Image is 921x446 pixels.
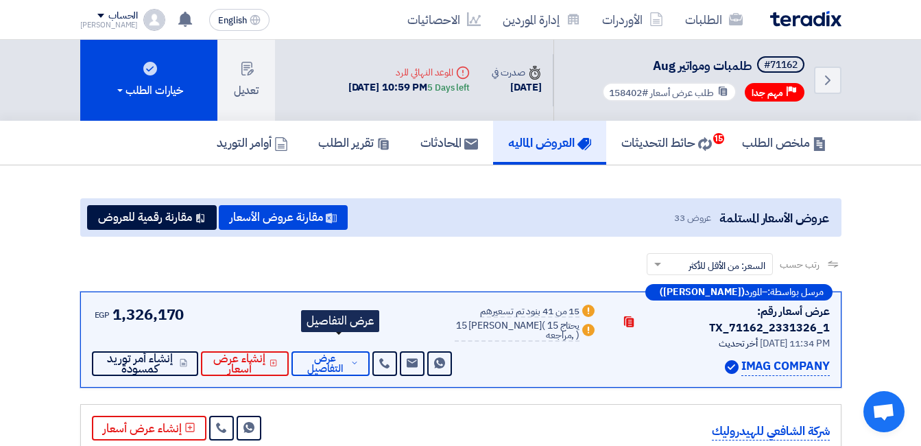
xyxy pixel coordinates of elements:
[719,336,758,351] span: أخر تحديث
[303,121,405,165] a: تقرير الطلب
[609,86,648,100] span: #158402
[760,336,830,351] span: [DATE] 11:34 PM
[508,134,591,150] h5: العروض الماليه
[108,10,138,22] div: الحساب
[780,257,819,272] span: رتب حسب
[201,351,289,376] button: إنشاء عرض أسعار
[219,205,348,230] button: مقارنة عروض الأسعار
[492,65,541,80] div: صدرت في
[712,423,830,441] p: شركة الشافعي للهيدروليك
[742,134,826,150] h5: ملخص الطلب
[645,284,833,301] div: –
[95,309,110,321] span: EGP
[87,205,217,230] button: مقارنة رقمية للعروض
[644,303,829,336] div: عرض أسعار رقم: TX_71162_2331326_1
[348,80,470,95] div: [DATE] 10:59 PM
[115,82,183,99] div: خيارات الطلب
[427,81,470,95] div: 5 Days left
[92,416,206,441] button: إنشاء عرض أسعار
[80,21,139,29] div: [PERSON_NAME]
[318,134,390,150] h5: تقرير الطلب
[745,287,762,297] span: المورد
[480,307,579,318] div: 15 من 41 بنود تم تسعيرهم
[291,351,370,376] button: عرض التفاصيل
[546,318,579,342] span: 15 يحتاج مراجعه,
[542,318,545,333] span: (
[653,56,752,75] span: طلمبات ومواتير Aug
[713,133,724,144] span: 15
[674,3,754,36] a: الطلبات
[420,134,478,150] h5: المحادثات
[493,121,606,165] a: العروض الماليه
[202,121,303,165] a: أوامر التوريد
[80,40,217,121] button: خيارات الطلب
[591,3,674,36] a: الأوردرات
[112,303,184,326] span: 1,326,170
[650,86,714,100] span: طلب عرض أسعار
[212,353,267,374] span: إنشاء عرض أسعار
[741,357,830,376] p: IMAG COMPANY
[217,134,288,150] h5: أوامر التوريد
[863,391,905,432] a: Open chat
[217,40,275,121] button: تعديل
[764,60,798,70] div: #71162
[725,360,739,374] img: Verified Account
[576,328,579,342] span: )
[455,321,579,342] div: 15 [PERSON_NAME]
[348,65,470,80] div: الموعد النهائي للرد
[660,287,745,297] b: ([PERSON_NAME])
[621,134,712,150] h5: حائط التحديثات
[218,16,247,25] span: English
[209,9,270,31] button: English
[599,56,807,75] h5: طلمبات ومواتير Aug
[143,9,165,31] img: profile_test.png
[719,209,828,227] span: عروض الأسعار المستلمة
[301,310,379,332] div: عرض التفاصيل
[727,121,841,165] a: ملخص الطلب
[674,211,711,225] span: عروض 33
[405,121,493,165] a: المحادثات
[689,259,765,273] span: السعر: من الأقل للأكثر
[396,3,492,36] a: الاحصائيات
[767,287,824,297] span: مرسل بواسطة:
[492,80,541,95] div: [DATE]
[103,353,177,374] span: إنشاء أمر توريد كمسودة
[492,3,591,36] a: إدارة الموردين
[92,351,198,376] button: إنشاء أمر توريد كمسودة
[302,353,348,374] span: عرض التفاصيل
[606,121,727,165] a: حائط التحديثات15
[770,11,841,27] img: Teradix logo
[752,86,783,99] span: مهم جدا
